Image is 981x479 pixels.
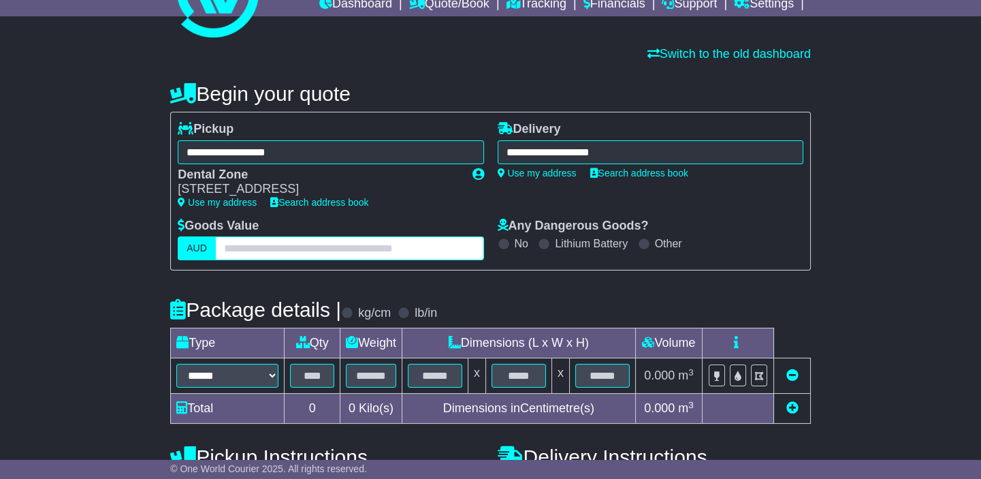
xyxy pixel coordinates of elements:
h4: Pickup Instructions [170,446,483,468]
td: Kilo(s) [340,394,402,424]
label: Other [655,237,682,250]
a: Search address book [590,168,688,179]
sup: 3 [688,400,694,410]
label: Lithium Battery [555,237,628,250]
span: 0 [349,401,355,415]
a: Use my address [178,197,257,208]
td: x [551,358,569,394]
label: No [515,237,528,250]
td: Weight [340,328,402,358]
span: m [678,369,694,382]
span: m [678,401,694,415]
td: Total [171,394,285,424]
label: Delivery [498,122,561,137]
a: Add new item [786,401,798,415]
a: Switch to the old dashboard [647,47,811,61]
div: Dental Zone [178,168,458,183]
div: [STREET_ADDRESS] [178,182,458,197]
td: Volume [635,328,702,358]
td: Dimensions in Centimetre(s) [402,394,635,424]
a: Search address book [270,197,368,208]
td: 0 [285,394,340,424]
h4: Begin your quote [170,82,811,105]
span: 0.000 [644,369,675,382]
span: 0.000 [644,401,675,415]
td: Type [171,328,285,358]
label: lb/in [415,306,437,321]
label: Pickup [178,122,234,137]
a: Use my address [498,168,577,179]
label: Goods Value [178,219,259,234]
a: Remove this item [786,369,798,382]
span: © One World Courier 2025. All rights reserved. [170,463,367,474]
sup: 3 [688,367,694,377]
h4: Delivery Instructions [498,446,811,468]
h4: Package details | [170,298,341,321]
label: Any Dangerous Goods? [498,219,649,234]
td: Qty [285,328,340,358]
td: Dimensions (L x W x H) [402,328,635,358]
label: AUD [178,236,216,260]
label: kg/cm [358,306,391,321]
td: x [468,358,485,394]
